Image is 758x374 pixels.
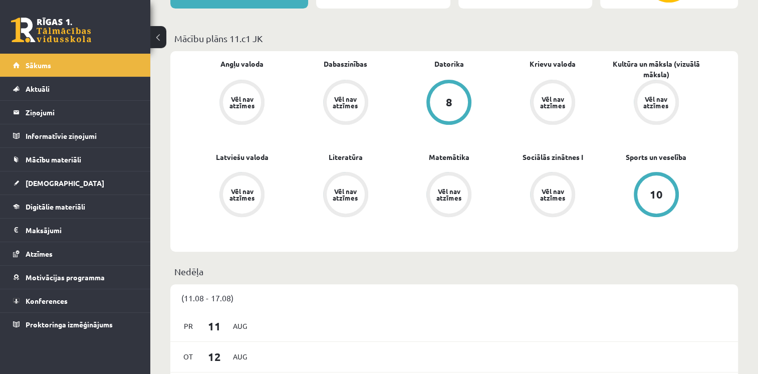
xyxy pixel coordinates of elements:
a: 10 [604,172,708,219]
span: Proktoringa izmēģinājums [26,320,113,329]
a: Kultūra un māksla (vizuālā māksla) [604,59,708,80]
div: Vēl nav atzīmes [228,96,256,109]
a: Mācību materiāli [13,148,138,171]
a: Vēl nav atzīmes [501,172,605,219]
a: Motivācijas programma [13,266,138,289]
a: Latviešu valoda [216,152,269,162]
a: Atzīmes [13,242,138,265]
a: Vēl nav atzīmes [397,172,501,219]
a: Vēl nav atzīmes [501,80,605,127]
div: 8 [446,97,452,108]
legend: Informatīvie ziņojumi [26,124,138,147]
span: [DEMOGRAPHIC_DATA] [26,178,104,188]
a: Rīgas 1. Tālmācības vidusskola [11,18,91,43]
span: Atzīmes [26,249,53,258]
a: Konferences [13,289,138,312]
div: Vēl nav atzīmes [435,188,463,201]
a: Vēl nav atzīmes [294,80,398,127]
div: Vēl nav atzīmes [332,96,360,109]
span: Pr [178,318,199,334]
a: Dabaszinības [324,59,367,69]
a: Sākums [13,54,138,77]
a: Sports un veselība [626,152,686,162]
legend: Ziņojumi [26,101,138,124]
a: Vēl nav atzīmes [190,80,294,127]
a: Aktuāli [13,77,138,100]
a: Matemātika [429,152,469,162]
a: Vēl nav atzīmes [604,80,708,127]
span: Motivācijas programma [26,273,105,282]
a: Literatūra [329,152,363,162]
a: Ziņojumi [13,101,138,124]
a: Vēl nav atzīmes [190,172,294,219]
a: Sociālās zinātnes I [523,152,583,162]
a: Maksājumi [13,219,138,242]
span: Mācību materiāli [26,155,81,164]
a: Datorika [434,59,464,69]
span: Aug [229,349,250,364]
a: Vēl nav atzīmes [294,172,398,219]
a: Digitālie materiāli [13,195,138,218]
span: 11 [199,318,230,334]
div: Vēl nav atzīmes [539,188,567,201]
p: Nedēļa [174,265,734,278]
div: Vēl nav atzīmes [332,188,360,201]
a: Krievu valoda [530,59,576,69]
span: Sākums [26,61,51,70]
span: Ot [178,349,199,364]
span: 12 [199,348,230,365]
a: [DEMOGRAPHIC_DATA] [13,171,138,195]
div: Vēl nav atzīmes [539,96,567,109]
div: Vēl nav atzīmes [642,96,670,109]
a: Proktoringa izmēģinājums [13,313,138,336]
p: Mācību plāns 11.c1 JK [174,32,734,45]
span: Aktuāli [26,84,50,93]
span: Konferences [26,296,68,305]
legend: Maksājumi [26,219,138,242]
a: Informatīvie ziņojumi [13,124,138,147]
span: Digitālie materiāli [26,202,85,211]
span: Aug [229,318,250,334]
div: Vēl nav atzīmes [228,188,256,201]
a: 8 [397,80,501,127]
div: (11.08 - 17.08) [170,284,738,311]
a: Angļu valoda [220,59,264,69]
div: 10 [650,189,663,200]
